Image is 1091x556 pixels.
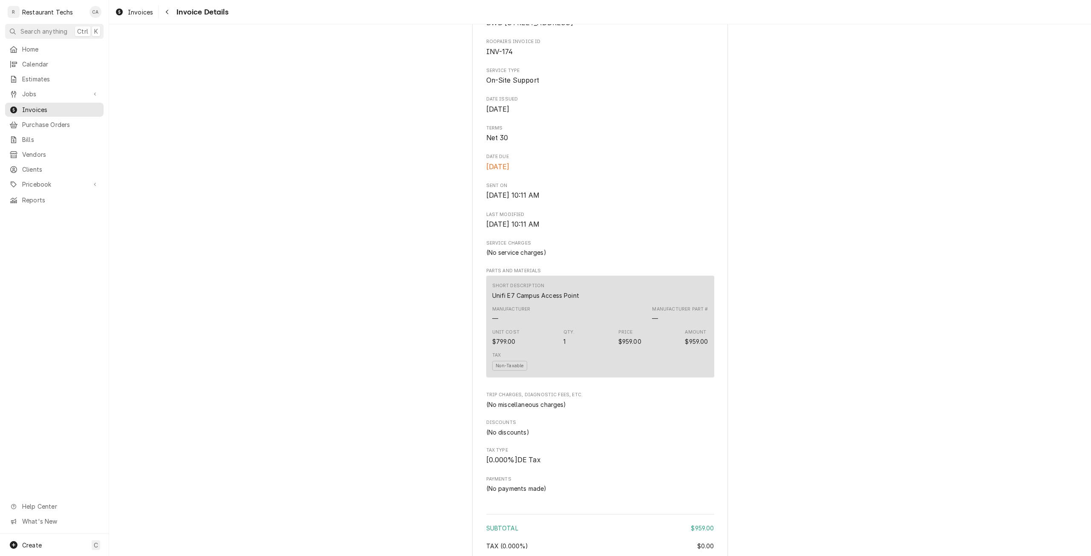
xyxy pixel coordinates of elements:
span: [DATE] [486,163,510,171]
span: [DATE] 10:11 AM [486,220,540,228]
button: Search anythingCtrlK [5,24,104,39]
div: Chris Adkins's Avatar [89,6,101,18]
a: Vendors [5,147,104,161]
span: Subtotal [486,524,518,532]
div: CA [89,6,101,18]
a: Go to Pricebook [5,177,104,191]
label: Payments [486,476,714,483]
a: Calendar [5,57,104,71]
div: Last Modified [486,211,714,230]
div: Roopairs Invoice ID [486,38,714,57]
span: Discounts [486,419,714,426]
span: Non-Taxable [492,361,528,371]
div: Manufacturer [492,314,498,323]
div: Terms [486,125,714,143]
div: Date Due [486,153,714,172]
div: Part Number [652,306,708,323]
div: $0.00 [697,542,714,550]
span: Trip Charges, Diagnostic Fees, etc. [486,392,714,398]
span: On-Site Support [486,76,539,84]
div: Restaurant Techs [22,8,73,17]
div: Tax [486,542,714,550]
div: Sent On [486,182,714,201]
div: Cost [492,329,520,346]
span: Search anything [20,27,67,36]
div: Manufacturer [492,306,531,313]
span: [ 0.000 %] DE Tax [486,456,541,464]
div: Cost [492,337,516,346]
span: Net 30 [486,134,508,142]
span: Parts and Materials [486,268,714,274]
span: Sent On [486,190,714,201]
div: Parts and Materials List [486,276,714,381]
span: Invoice Details [174,6,228,18]
div: Price [618,337,641,346]
span: Service Charges [486,240,714,247]
span: Service Type [486,67,714,74]
div: Service Type [486,67,714,86]
span: Last Modified [486,219,714,230]
div: Discounts [486,419,714,436]
span: Help Center [22,502,98,511]
span: Date Issued [486,96,714,103]
div: Tax [492,352,501,359]
div: $959.00 [691,524,714,533]
span: Date Due [486,153,714,160]
a: Clients [5,162,104,176]
div: Price [618,329,633,336]
span: Tax Type [486,447,714,454]
div: Subtotal [486,524,714,533]
span: Sent On [486,182,714,189]
span: Date Due [486,162,714,172]
a: Go to What's New [5,514,104,528]
div: Payments [486,476,714,493]
a: Go to Jobs [5,87,104,101]
div: R [8,6,20,18]
span: [DATE] 10:11 AM [486,191,540,199]
div: Short Description [492,282,579,300]
div: Line Item [486,276,714,377]
span: Pricebook [22,180,87,189]
a: Home [5,42,104,56]
span: Last Modified [486,211,714,218]
div: Unit Cost [492,329,520,336]
div: Short Description [492,282,545,289]
span: Estimates [22,75,99,84]
div: Manufacturer Part # [652,306,708,313]
a: Invoices [5,103,104,117]
div: Tax Type [486,447,714,465]
span: Roopairs Invoice ID [486,47,714,57]
span: Invoices [22,105,99,114]
div: Part Number [652,314,658,323]
span: INV-174 [486,48,513,56]
div: Trip Charges, Diagnostic Fees, etc. List [486,400,714,409]
button: Navigate back [160,5,174,19]
span: Tax ( 0.000% ) [486,542,528,550]
div: Trip Charges, Diagnostic Fees, etc. [486,392,714,409]
div: Service Charges List [486,248,714,257]
span: Service Type [486,75,714,86]
span: Tax Type [486,455,714,465]
span: Vendors [22,150,99,159]
span: Clients [22,165,99,174]
div: Qty. [563,329,575,336]
span: Ctrl [77,27,88,36]
span: Invoices [128,8,153,17]
a: Go to Help Center [5,499,104,513]
span: Roopairs Invoice ID [486,38,714,45]
div: Parts and Materials [486,268,714,381]
div: Price [618,329,641,346]
div: Discounts List [486,428,714,437]
a: Invoices [112,5,156,19]
div: Date Issued [486,96,714,114]
span: K [94,27,98,36]
span: Calendar [22,60,99,69]
a: Reports [5,193,104,207]
div: Amount [685,329,706,336]
span: Jobs [22,89,87,98]
div: Manufacturer [492,306,531,323]
div: Short Description [492,291,579,300]
a: Purchase Orders [5,118,104,132]
span: Create [22,542,42,549]
div: Amount [685,329,708,346]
